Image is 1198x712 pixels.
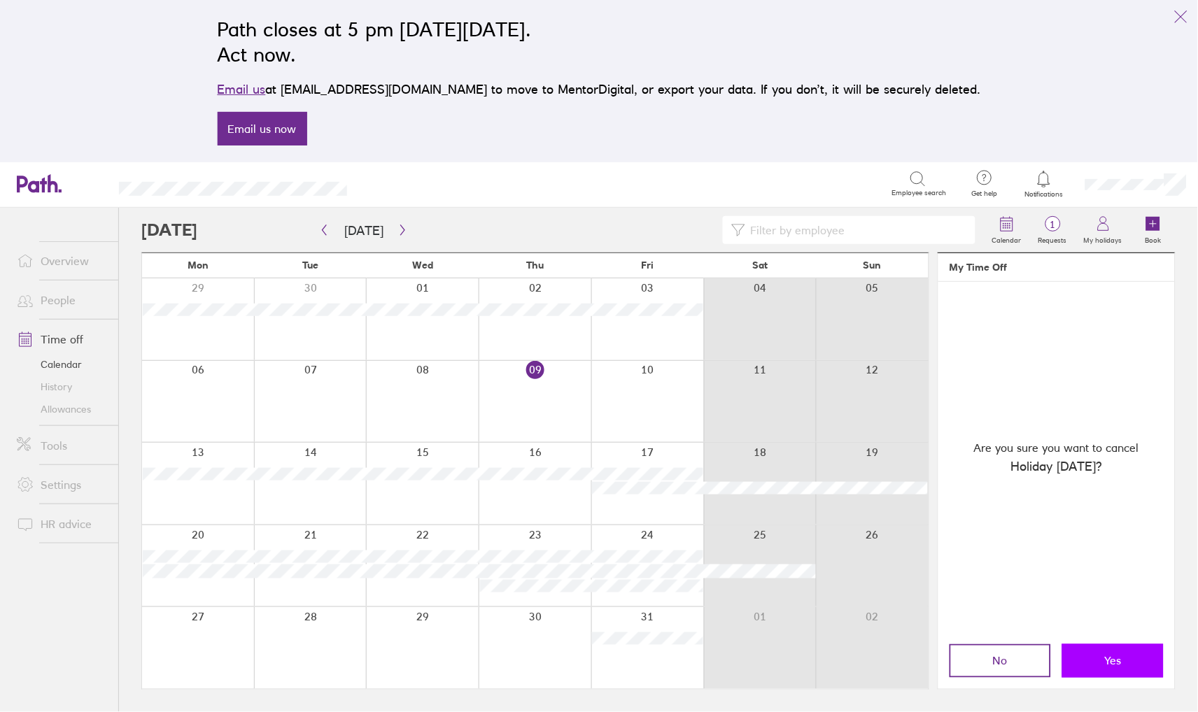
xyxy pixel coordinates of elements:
[752,259,768,271] span: Sat
[6,353,118,376] a: Calendar
[1131,208,1176,252] a: Book
[938,282,1175,633] div: Are you sure you want to cancel
[218,17,981,67] h2: Path closes at 5 pm [DATE][DATE]. Act now.
[642,259,654,271] span: Fri
[1076,208,1131,252] a: My holidays
[1062,644,1164,678] button: Yes
[385,177,421,190] div: Search
[1076,232,1131,245] label: My holidays
[1022,169,1067,199] a: Notifications
[6,398,118,420] a: Allowances
[1105,655,1122,667] span: Yes
[745,217,967,243] input: Filter by employee
[218,112,307,145] a: Email us now
[1022,190,1067,199] span: Notifications
[984,208,1030,252] a: Calendar
[6,510,118,538] a: HR advice
[302,259,318,271] span: Tue
[1137,232,1170,245] label: Book
[218,82,266,97] a: Email us
[6,325,118,353] a: Time off
[1030,232,1076,245] label: Requests
[1030,219,1076,230] span: 1
[962,190,1008,198] span: Get help
[993,655,1008,667] span: No
[6,471,118,499] a: Settings
[938,253,1175,282] header: My Time Off
[864,259,882,271] span: Sun
[218,80,981,99] p: at [EMAIL_ADDRESS][DOMAIN_NAME] to move to MentorDigital, or export your data. If you don’t, it w...
[984,232,1030,245] label: Calendar
[6,247,118,275] a: Overview
[527,259,544,271] span: Thu
[1011,457,1103,476] span: Holiday [DATE] ?
[188,259,209,271] span: Mon
[6,432,118,460] a: Tools
[412,259,433,271] span: Wed
[892,189,947,197] span: Employee search
[6,376,118,398] a: History
[950,644,1051,678] button: No
[6,286,118,314] a: People
[1030,208,1076,252] a: 1Requests
[333,219,395,242] button: [DATE]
